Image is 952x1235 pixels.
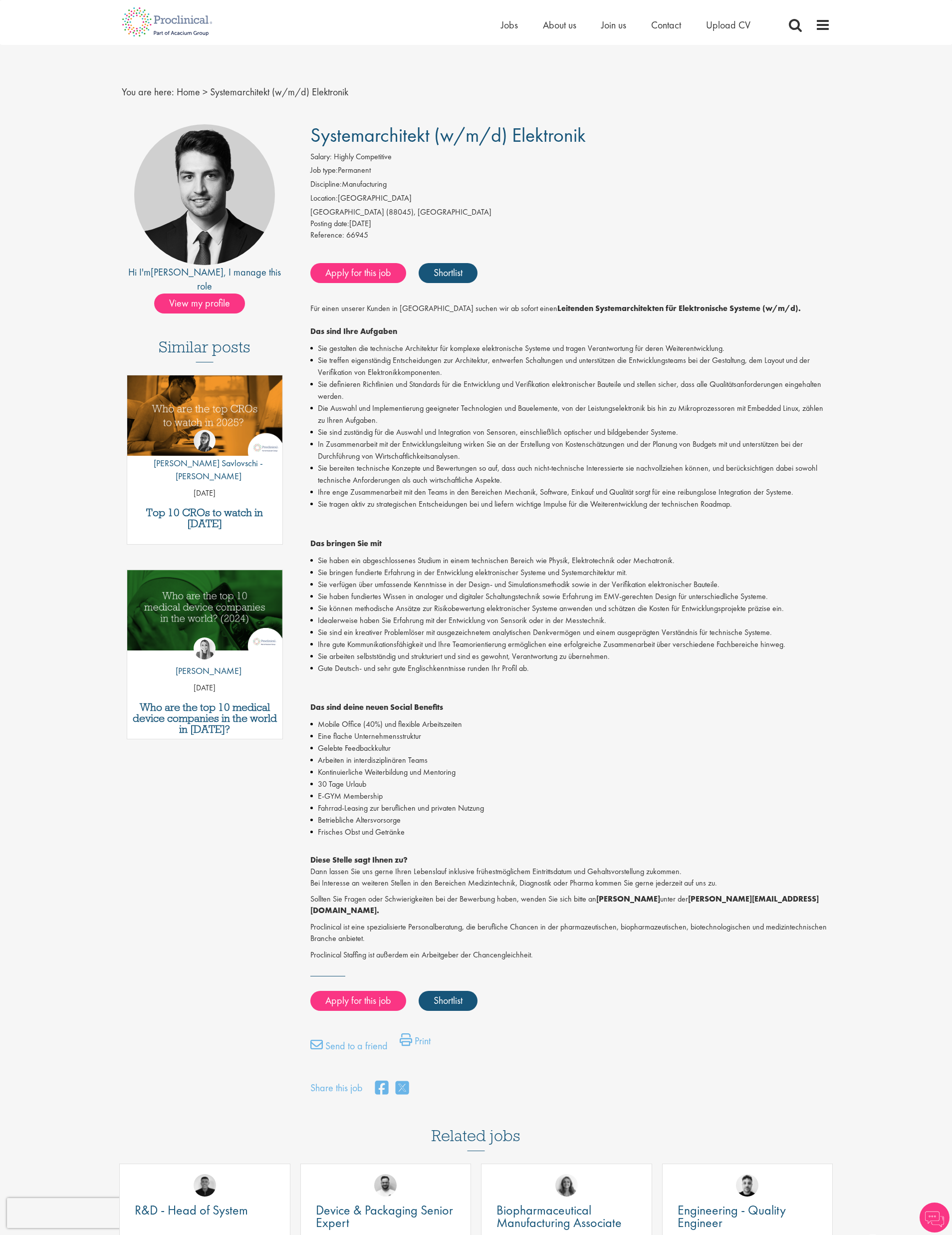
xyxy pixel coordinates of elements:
li: Betriebliche Altersvorsorge [310,814,831,826]
li: Sie haben fundiertes Wissen in analoger und digitaler Schaltungstechnik sowie Erfahrung im EMV-ge... [310,591,831,603]
span: You are here: [122,85,174,98]
li: Sie arbeiten selbstständig und strukturiert und sind es gewohnt, Verantwortung zu übernehmen. [310,650,831,662]
img: Top 10 CROs 2025 | Proclinical [127,375,282,456]
li: Mobile Office (40%) und flexible Arbeitszeiten [310,718,831,730]
strong: Leitenden Systemarchitekten für Elektronische Systeme (w/m/d). [557,303,801,313]
iframe: reCAPTCHA [7,1198,135,1228]
li: E-GYM Membership [310,790,831,802]
li: Ihre gute Kommunikationsfähigkeit und Ihre Teamorientierung ermöglichen eine erfolgreiche Zusamme... [310,638,831,650]
li: Arbeiten in interdisziplinären Teams [310,754,831,766]
a: Link to a post [127,375,282,464]
span: Engineering - Quality Engineer [678,1202,786,1231]
label: Share this job [310,1081,363,1095]
img: Hannah Burke [194,637,216,659]
span: Systemarchitekt (w/m/d) Elektronik [210,85,348,98]
a: Theodora Savlovschi - Wicks [PERSON_NAME] Savlovschi - [PERSON_NAME] [127,430,282,487]
a: Device & Packaging Senior Expert [316,1204,456,1229]
p: Sollten Sie Fragen oder Schwierigkeiten bei der Bewerbung haben, wenden Sie sich bitte an unter der [310,894,831,917]
li: In Zusammenarbeit mit der Entwicklungsleitung wirken Sie an der Erstellung von Kostenschätzungen ... [310,438,831,462]
a: Shortlist [419,263,477,283]
li: Ihre enge Zusammenarbeit mit den Teams in den Bereichen Mechanik, Software, Einkauf und Qualität ... [310,486,831,498]
li: Idealerweise haben Sie Erfahrung mit der Entwicklung von Sensorik oder in der Messtechnik. [310,615,831,626]
li: Sie bringen fundierte Erfahrung in der Entwicklung elektronischer Systeme und Systemarchitektur mit. [310,567,831,579]
a: [PERSON_NAME] [151,266,224,279]
h3: Similar posts [159,338,250,362]
label: Reference: [310,230,344,241]
p: Dann lassen Sie uns gerne Ihren Lebenslauf inklusive frühestmöglichem Eintrittsdatum und Gehaltsv... [310,843,831,889]
a: Top 10 CROs to watch in [DATE] [132,507,277,529]
img: Theodora Savlovschi - Wicks [194,430,216,452]
a: Shortlist [419,991,477,1011]
a: share on facebook [375,1078,388,1099]
li: Sie tragen aktiv zu strategischen Entscheidungen bei und liefern wichtige Impulse für die Weitere... [310,498,831,510]
a: Send to a friend [310,1038,388,1058]
p: [DATE] [127,488,282,499]
li: Gelebte Feedbackkultur [310,742,831,754]
div: [DATE] [310,218,831,230]
li: Sie definieren Richtlinien und Standards für die Entwicklung und Verifikation elektronischer Baut... [310,378,831,402]
span: View my profile [154,294,245,313]
li: Sie verfügen über umfassende Kenntnisse in der Design- und Simulationsmethodik sowie in der Verif... [310,579,831,591]
li: Permanent [310,165,831,179]
p: [DATE] [127,682,282,694]
a: Apply for this job [310,991,406,1011]
span: Biopharmaceutical Manufacturing Associate [496,1202,622,1231]
li: Sie sind ein kreativer Problemlöser mit ausgezeichnetem analytischen Denkvermögen und einem ausge... [310,626,831,638]
strong: Das sind Ihre Aufgaben [310,326,397,336]
a: Who are the top 10 medical device companies in the world in [DATE]? [132,702,277,735]
label: Location: [310,193,338,204]
li: Sie bereiten technische Konzepte und Bewertungen so auf, dass auch nicht-technische Interessierte... [310,462,831,486]
li: Gute Deutsch- und sehr gute Englischkenntnisse runden Ihr Profil ab. [310,662,831,674]
li: Sie treffen eigenständig Entscheidungen zur Architektur, entwerfen Schaltungen und unterstützen d... [310,354,831,378]
a: Apply for this job [310,263,406,283]
label: Discipline: [310,179,342,190]
strong: Das sind deine neuen Social Benefits [310,702,443,712]
a: Contact [651,18,681,31]
li: Frisches Obst und Getränke [310,826,831,838]
a: View my profile [154,296,255,309]
div: Hi I'm , I manage this role [122,265,288,294]
span: 66945 [346,230,368,240]
span: Systemarchitekt (w/m/d) Elektronik [310,122,586,148]
li: Sie haben ein abgeschlossenes Studium in einem technischen Bereich wie Physik, Elektrotechnik ode... [310,555,831,567]
span: Device & Packaging Senior Expert [316,1202,453,1231]
li: Die Auswahl und Implementierung geeigneter Technologien und Bauelemente, von der Leistungselektro... [310,402,831,426]
a: About us [543,18,576,31]
img: Christian Andersen [194,1174,216,1197]
h3: Related jobs [432,1102,520,1151]
li: Kontinuierliche Weiterbildung und Mentoring [310,766,831,778]
strong: [PERSON_NAME] [596,894,660,904]
a: share on twitter [396,1078,409,1099]
a: Link to a post [127,570,282,658]
li: Sie sind zuständig für die Auswahl und Integration von Sensoren, einschließlich optischer und bil... [310,426,831,438]
p: Für einen unserer Kunden in [GEOGRAPHIC_DATA] suchen wir ab sofort einen [310,303,831,337]
li: Sie gestalten die technische Architektur für komplexe elektronische Systeme und tragen Verantwort... [310,342,831,354]
a: Join us [601,18,626,31]
img: Chatbot [920,1203,950,1233]
p: Proclinical Staffing ist außerdem ein Arbeitgeber der Chancengleichheit. [310,949,831,961]
a: Dean Fisher [736,1174,758,1197]
li: Fahrrad-Leasing zur beruflichen und privaten Nutzung [310,802,831,814]
li: 30 Tage Urlaub [310,778,831,790]
span: > [203,85,208,98]
img: Emile De Beer [374,1174,397,1197]
a: Print [400,1033,431,1053]
div: [GEOGRAPHIC_DATA] (88045), [GEOGRAPHIC_DATA] [310,207,831,218]
li: Manufacturing [310,179,831,193]
p: [PERSON_NAME] Savlovschi - [PERSON_NAME] [127,457,282,482]
a: Jackie Cerchio [555,1174,578,1197]
label: Job type: [310,165,338,176]
label: Salary: [310,151,332,163]
li: Sie können methodische Ansätze zur Risikobewertung elektronischer Systeme anwenden und schätzen d... [310,603,831,615]
a: Hannah Burke [PERSON_NAME] [168,637,241,682]
strong: Diese Stelle sagt Ihnen zu? [310,855,408,865]
li: Eine flache Unternehmensstruktur [310,730,831,742]
a: Upload CV [706,18,750,31]
a: breadcrumb link [177,85,200,98]
span: Posting date: [310,218,349,229]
